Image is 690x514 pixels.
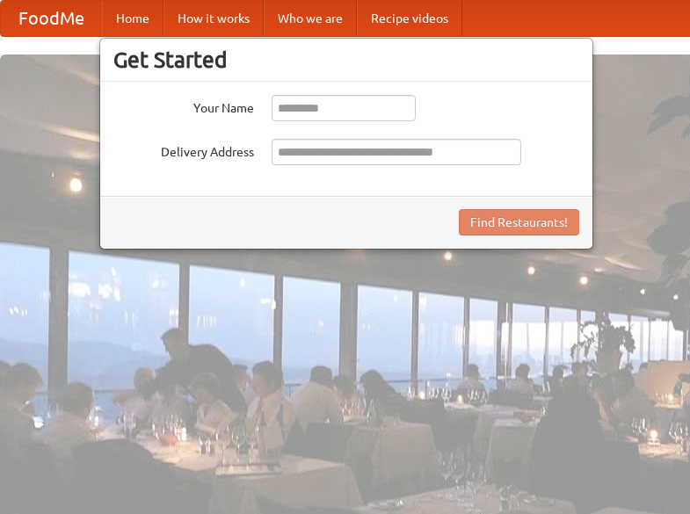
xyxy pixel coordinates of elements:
[113,95,254,117] label: Your Name
[1,1,102,36] a: FoodMe
[163,1,264,36] a: How it works
[459,209,579,235] button: Find Restaurants!
[357,1,462,36] a: Recipe videos
[113,139,254,161] label: Delivery Address
[102,1,163,36] a: Home
[264,1,357,36] a: Who we are
[113,47,579,73] h3: Get Started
